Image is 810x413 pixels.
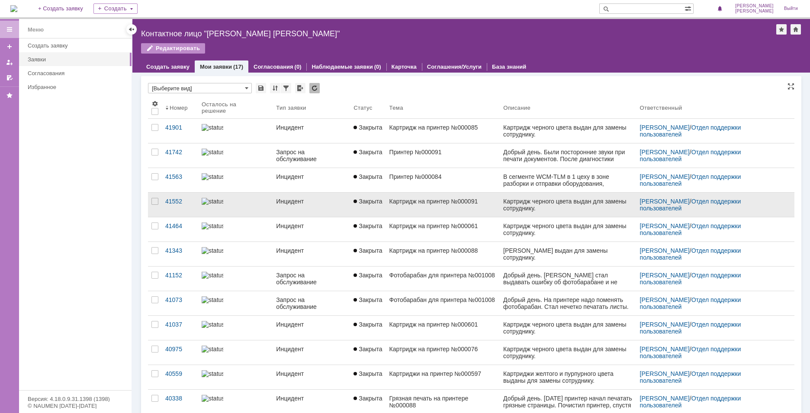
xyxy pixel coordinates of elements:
div: Контактное лицо "[PERSON_NAME] [PERSON_NAME]" [141,29,776,38]
a: 41742 [162,143,198,168]
img: statusbar-100 (1).png [202,370,223,377]
a: Запрос на обслуживание [273,143,350,168]
img: statusbar-100 (1).png [202,272,223,279]
th: Тема [386,97,500,119]
span: Закрыта [354,149,382,156]
div: Меню [28,25,44,35]
div: Создать [93,3,138,14]
a: Инцидент [273,119,350,143]
div: Создать заявку [28,42,126,49]
div: Согласования [28,70,126,76]
div: Сортировка... [270,83,280,93]
div: Экспорт списка [295,83,305,93]
div: Инцидент [276,222,347,229]
div: На всю страницу [787,83,794,90]
div: Принтер №000084 [389,173,497,180]
img: logo [10,5,17,12]
a: Отдел поддержки пользователей [640,321,743,335]
div: Тип заявки [276,105,306,111]
a: Перейти на домашнюю страницу [10,5,17,12]
a: statusbar-100 (1).png [198,291,273,315]
a: [PERSON_NAME] [640,124,690,131]
th: Ответственный [636,97,787,119]
a: 40975 [162,340,198,365]
a: Фотобарабан для принтера №001008 [386,267,500,291]
div: / [640,247,784,261]
a: 40559 [162,365,198,389]
a: [PERSON_NAME] [640,222,690,229]
div: Запрос на обслуживание [276,149,347,162]
div: Картридж на принтер №000085 [389,124,497,131]
a: [PERSON_NAME] [640,149,690,156]
div: Картридж на принтер №000061 [389,222,497,229]
a: Соглашения/Услуги [427,64,482,70]
a: Картридж на принтер №000085 [386,119,500,143]
div: Инцидент [276,370,347,377]
a: Мои заявки [3,55,16,69]
a: Принтер №000084 [386,168,500,192]
div: Описание [503,105,530,111]
div: Инцидент [276,198,347,205]
a: Закрыта [350,168,386,192]
a: Создать заявку [3,40,16,54]
div: 41073 [165,296,195,303]
div: Избранное [28,84,117,90]
div: / [640,296,784,310]
img: statusbar-0 (1).png [202,149,223,156]
a: Закрыта [350,242,386,266]
a: Инцидент [273,340,350,365]
a: statusbar-100 (1).png [198,168,273,192]
div: 41742 [165,149,195,156]
a: Отдел поддержки пользователей [640,124,743,138]
div: Заявки [28,56,126,63]
a: Закрыта [350,291,386,315]
a: Отдел поддержки пользователей [640,346,743,359]
div: 41464 [165,222,195,229]
div: 41037 [165,321,195,328]
a: [PERSON_NAME] [640,173,690,180]
div: Фотобарабан для принтера №001008 [389,296,497,303]
a: 41037 [162,316,198,340]
div: / [640,124,784,138]
a: Инцидент [273,168,350,192]
a: statusbar-100 (1).png [198,267,273,291]
div: Картридж на принтер №000088 [389,247,497,254]
span: [PERSON_NAME] [735,9,774,14]
th: Осталось на решение [198,97,273,119]
div: Добавить в избранное [776,24,787,35]
a: Инцидент [273,316,350,340]
div: Сделать домашней страницей [791,24,801,35]
a: Отдел поддержки пользователей [640,173,743,187]
a: Фотобарабан для принтера №001008 [386,291,500,315]
div: Картридж на принтер №000076 [389,346,497,353]
a: statusbar-100 (1).png [198,340,273,365]
div: © NAUMEN [DATE]-[DATE] [28,403,123,409]
a: Создать заявку [146,64,190,70]
div: Запрос на обслуживание [276,272,347,286]
img: statusbar-100 (1).png [202,346,223,353]
span: Закрыта [354,272,382,279]
a: Отдел поддержки пользователей [640,296,743,310]
span: Закрыта [354,395,382,402]
a: Закрыта [350,365,386,389]
span: Закрыта [354,247,382,254]
a: Отдел поддержки пользователей [640,247,743,261]
div: Картридж на принтер №000601 [389,321,497,328]
div: 41343 [165,247,195,254]
div: Инцидент [276,395,347,402]
a: Картридж на принтер №000601 [386,316,500,340]
div: / [640,222,784,236]
a: Картриджи на принтер №000597 [386,365,500,389]
div: Инцидент [276,247,347,254]
a: Закрыта [350,143,386,168]
a: 41152 [162,267,198,291]
a: Инцидент [273,242,350,266]
a: Отдел поддержки пользователей [640,272,743,286]
div: Инцидент [276,346,347,353]
a: Наблюдаемые заявки [312,64,373,70]
a: [PERSON_NAME] [640,247,690,254]
div: / [640,370,784,384]
img: statusbar-100 (1).png [202,198,223,205]
span: Закрыта [354,198,382,205]
div: Версия: 4.18.0.9.31.1398 (1398) [28,396,123,402]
